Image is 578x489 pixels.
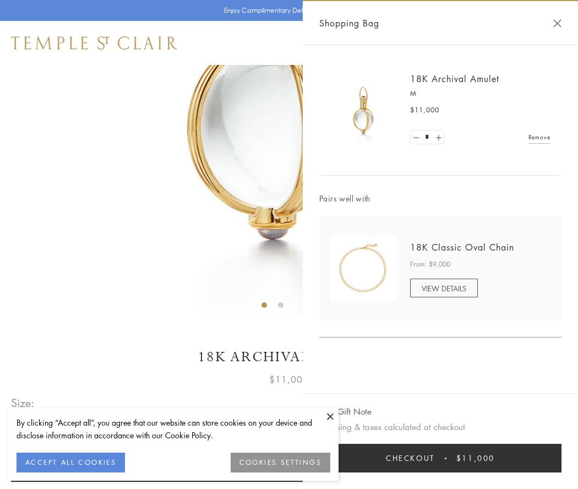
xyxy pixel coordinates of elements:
[410,259,450,270] span: From: $9,000
[410,279,478,297] a: VIEW DETAILS
[410,73,499,85] a: 18K Archival Amulet
[17,453,125,472] button: ACCEPT ALL COOKIES
[411,131,422,144] a: Set quantity to 0
[386,452,435,464] span: Checkout
[330,235,396,301] img: N88865-OV18
[319,420,561,434] p: Shipping & taxes calculated at checkout
[410,105,439,116] span: $11,000
[330,77,396,143] img: 18K Archival Amulet
[269,372,309,387] span: $11,000
[11,347,567,367] h1: 18K Archival Amulet
[433,131,444,144] a: Set quantity to 2
[224,5,349,16] p: Enjoy Complimentary Delivery & Returns
[456,452,495,464] span: $11,000
[319,444,561,472] button: Checkout $11,000
[410,241,514,253] a: 18K Classic Oval Chain
[319,16,379,30] span: Shopping Bag
[410,88,550,99] p: M
[528,131,550,143] a: Remove
[319,405,372,419] button: Add Gift Note
[231,453,330,472] button: COOKIES SETTINGS
[11,394,35,412] span: Size:
[422,283,466,294] span: VIEW DETAILS
[11,36,177,50] img: Temple St. Clair
[17,416,330,442] div: By clicking “Accept all”, you agree that our website can store cookies on your device and disclos...
[553,19,561,28] button: Close Shopping Bag
[319,192,561,205] span: Pairs well with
